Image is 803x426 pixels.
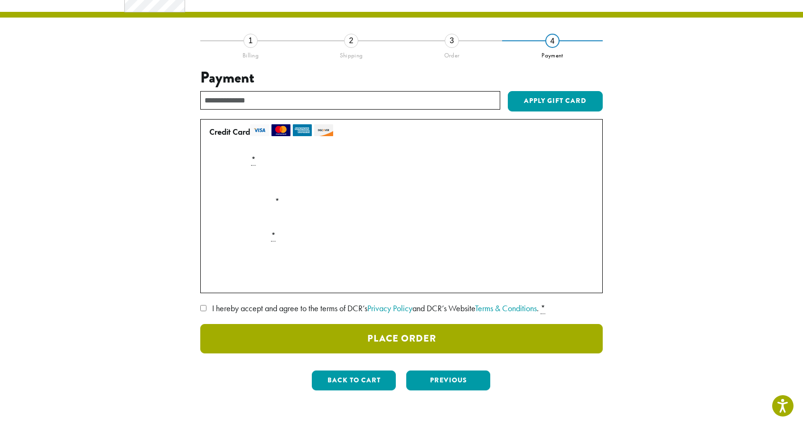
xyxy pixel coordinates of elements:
[200,48,301,59] div: Billing
[250,124,269,136] img: visa
[209,124,590,139] label: Credit Card
[200,324,603,353] button: Place Order
[271,124,290,136] img: mastercard
[406,370,490,390] button: Previous
[508,91,603,112] button: Apply Gift Card
[243,34,258,48] div: 1
[445,34,459,48] div: 3
[367,303,412,314] a: Privacy Policy
[545,34,560,48] div: 4
[251,154,256,166] abbr: required
[314,124,333,136] img: discover
[200,69,603,87] h3: Payment
[312,370,396,390] button: Back to cart
[401,48,502,59] div: Order
[344,34,358,48] div: 2
[293,124,312,136] img: amex
[301,48,401,59] div: Shipping
[200,305,206,311] input: I hereby accept and agree to the terms of DCR’sPrivacy Policyand DCR’s WebsiteTerms & Conditions. *
[475,303,537,314] a: Terms & Conditions
[502,48,603,59] div: Payment
[541,303,545,314] abbr: required
[271,230,276,241] abbr: required
[212,303,539,314] span: I hereby accept and agree to the terms of DCR’s and DCR’s Website .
